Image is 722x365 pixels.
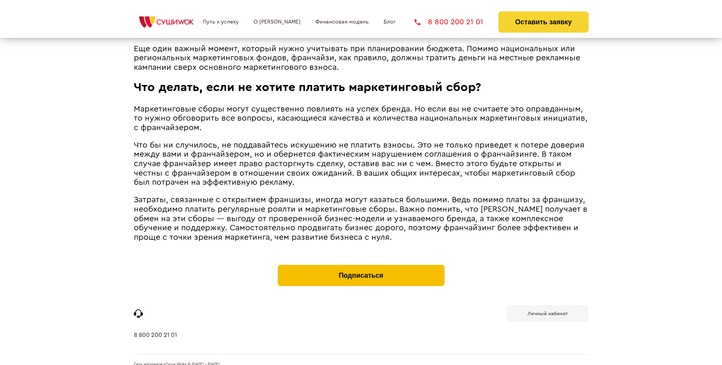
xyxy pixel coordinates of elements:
span: Затраты, связанные с открытием франшизы, иногда могут казаться большими. Ведь помимо платы за фра... [134,196,587,241]
span: Что бы ни случилось, не поддавайтесь искушению не платить взносы. Это не только приведет к потере... [134,141,584,186]
span: Маркетинговые сборы могут существенно повлиять на успех бренда. Но если вы не считаете это оправд... [134,105,587,132]
span: 8 800 200 21 01 [428,18,483,26]
a: Блог [384,19,396,25]
a: Финансовая модель [315,19,369,25]
span: Еще один важный момент, который нужно учитывать при планировании бюджета. Помимо национальных или... [134,45,580,71]
span: Что делать, если не хотите платить маркетинговый сбор? [134,81,481,93]
a: 8 800 200 21 01 [134,332,177,354]
a: О [PERSON_NAME] [254,19,301,25]
a: Личный кабинет [507,305,589,322]
button: Подписаться [278,265,445,286]
a: Путь к успеху [203,19,239,25]
button: Оставить заявку [498,11,588,33]
b: Личный кабинет [528,311,568,316]
a: 8 800 200 21 01 [415,18,483,26]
